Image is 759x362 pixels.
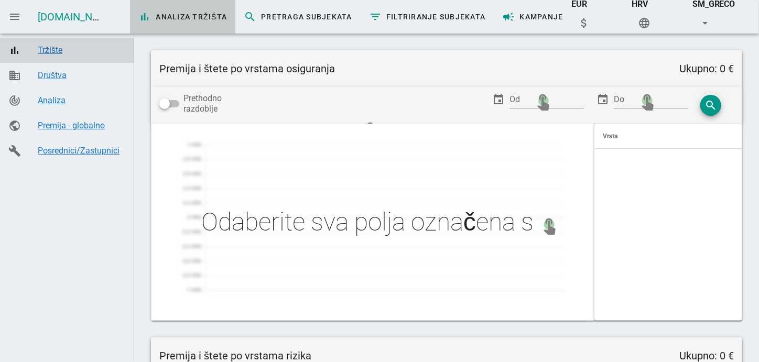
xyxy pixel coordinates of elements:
i: arrow_drop_down [699,17,711,29]
span: Analiza tržišta [138,10,227,23]
div: Ukupno: 0 € [679,61,734,76]
i: language [638,17,650,29]
div: Premija i štete po vrstama osiguranja [159,61,335,76]
span: Kampanje [502,10,563,23]
i: search [704,99,717,112]
th: Vrsta [594,124,691,149]
i: event [597,93,609,106]
span: Odaberite sva polja označena s [201,209,534,235]
i: menu [8,10,21,23]
span: Filtriranje subjekata [369,10,486,23]
a: Analiza [38,95,126,105]
i: filter_list [369,10,382,23]
a: Tržište [38,45,126,55]
a: Posrednici/Zastupnici [38,146,126,156]
i: domain [8,69,21,82]
label: Prethodno razdoblje [183,93,251,114]
a: Društva [38,70,126,80]
i: campaign [502,10,515,23]
i: search [244,10,256,23]
i: bar_chart [138,10,151,23]
span: Vrsta [603,133,617,140]
i: track_changes [8,94,21,107]
a: Premija - globalno [38,120,126,130]
i: attach_money [578,17,591,29]
i: bar_chart [8,44,21,57]
span: Pretraga subjekata [244,10,352,23]
i: build [8,145,21,157]
i: public [8,119,21,132]
a: [DOMAIN_NAME] [38,10,116,23]
i: event [492,93,505,106]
